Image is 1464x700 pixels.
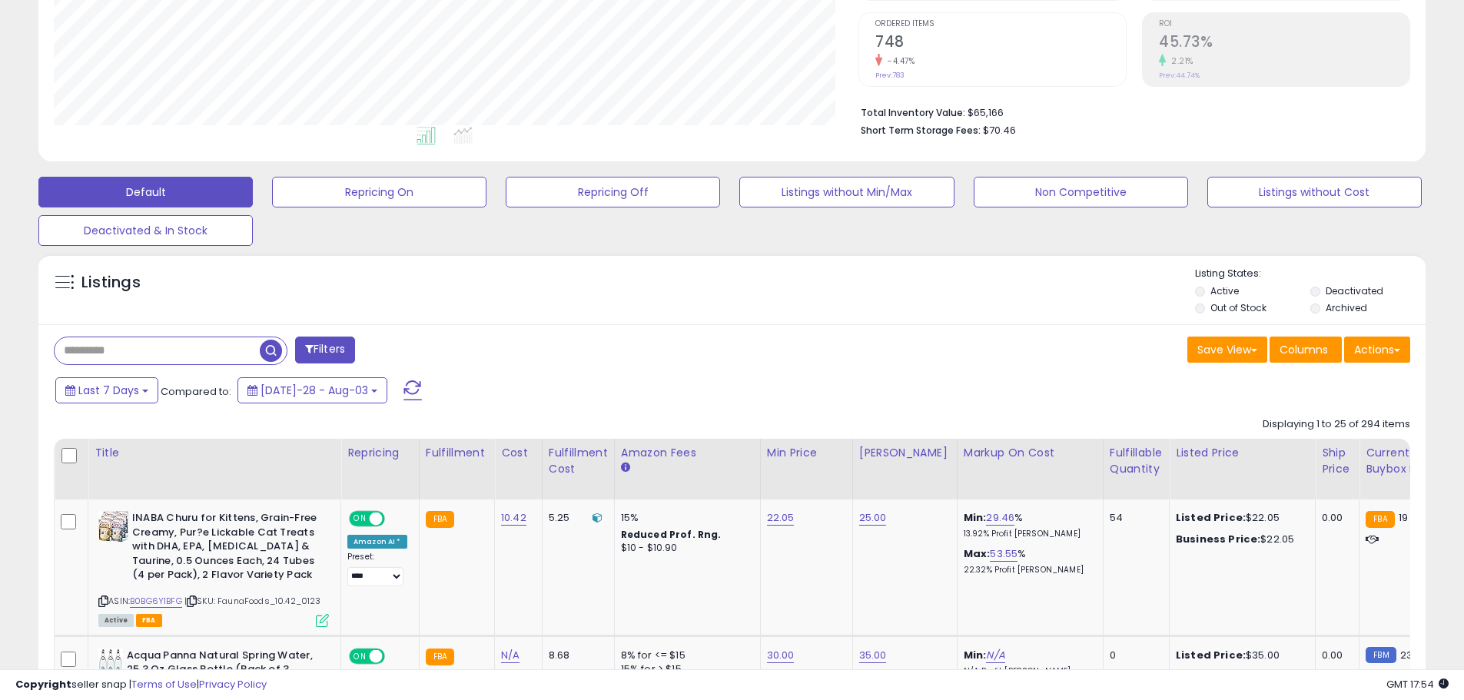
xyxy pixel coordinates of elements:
div: 0.00 [1322,511,1347,525]
span: All listings currently available for purchase on Amazon [98,614,134,627]
h5: Listings [81,272,141,294]
button: Default [38,177,253,207]
small: FBA [426,511,454,528]
th: The percentage added to the cost of goods (COGS) that forms the calculator for Min & Max prices. [957,439,1103,499]
small: Prev: 44.74% [1159,71,1200,80]
a: 53.55 [990,546,1017,562]
label: Archived [1326,301,1367,314]
b: Listed Price: [1176,648,1246,662]
b: Reduced Prof. Rng. [621,528,722,541]
p: 22.32% Profit [PERSON_NAME] [964,565,1091,576]
span: 19 [1399,510,1408,525]
div: Fulfillment Cost [549,445,608,477]
button: [DATE]-28 - Aug-03 [237,377,387,403]
div: Amazon AI * [347,535,407,549]
a: 10.42 [501,510,526,526]
b: Listed Price: [1176,510,1246,525]
div: % [964,511,1091,539]
label: Active [1210,284,1239,297]
div: % [964,547,1091,576]
span: 23.99 [1400,648,1428,662]
a: 35.00 [859,648,887,663]
div: $10 - $10.90 [621,542,749,555]
div: Current Buybox Price [1366,445,1445,477]
span: | SKU: FaunaFoods_10.42_0123 [184,595,321,607]
b: Acqua Panna Natural Spring Water, 25.3 Oz Glass Bottle (Pack of 3, Total of 75.90 Oz) [127,649,314,695]
button: Repricing Off [506,177,720,207]
button: Non Competitive [974,177,1188,207]
div: Listed Price [1176,445,1309,461]
small: -4.47% [882,55,915,67]
span: ON [350,513,370,526]
div: Fulfillment [426,445,488,461]
button: Filters [295,337,355,363]
button: Listings without Cost [1207,177,1422,207]
div: $35.00 [1176,649,1303,662]
span: [DATE]-28 - Aug-03 [261,383,368,398]
small: Prev: 783 [875,71,905,80]
small: FBA [1366,511,1394,528]
span: Columns [1280,342,1328,357]
a: 29.46 [986,510,1014,526]
small: FBM [1366,647,1396,663]
div: Min Price [767,445,846,461]
h2: 45.73% [1159,33,1409,54]
span: $70.46 [983,123,1016,138]
span: 2025-08-11 17:54 GMT [1386,677,1449,692]
span: OFF [383,513,407,526]
p: 13.92% Profit [PERSON_NAME] [964,529,1091,539]
b: Short Term Storage Fees: [861,124,981,137]
b: Min: [964,510,987,525]
p: Listing States: [1195,267,1426,281]
b: Max: [964,546,991,561]
span: ROI [1159,20,1409,28]
button: Save View [1187,337,1267,363]
div: Cost [501,445,536,461]
div: Amazon Fees [621,445,754,461]
button: Last 7 Days [55,377,158,403]
button: Actions [1344,337,1410,363]
b: Business Price: [1176,532,1260,546]
li: $65,166 [861,102,1399,121]
div: Markup on Cost [964,445,1097,461]
small: 2.21% [1166,55,1193,67]
span: FBA [136,614,162,627]
div: 8.68 [549,649,603,662]
span: Ordered Items [875,20,1126,28]
small: Amazon Fees. [621,461,630,475]
button: Deactivated & In Stock [38,215,253,246]
label: Deactivated [1326,284,1383,297]
span: Compared to: [161,384,231,399]
div: 54 [1110,511,1157,525]
b: INABA Churu for Kittens, Grain-Free Creamy, Pur?e Lickable Cat Treats with DHA, EPA, [MEDICAL_DAT... [132,511,319,586]
div: Preset: [347,552,407,586]
small: FBA [426,649,454,665]
div: $22.05 [1176,532,1303,546]
div: Repricing [347,445,413,461]
a: 25.00 [859,510,887,526]
a: 22.05 [767,510,795,526]
h2: 748 [875,33,1126,54]
a: N/A [986,648,1004,663]
div: 8% for <= $15 [621,649,749,662]
div: Displaying 1 to 25 of 294 items [1263,417,1410,432]
a: Privacy Policy [199,677,267,692]
button: Columns [1270,337,1342,363]
button: Repricing On [272,177,486,207]
div: Ship Price [1322,445,1353,477]
a: N/A [501,648,520,663]
div: Fulfillable Quantity [1110,445,1163,477]
div: seller snap | | [15,678,267,692]
b: Min: [964,648,987,662]
label: Out of Stock [1210,301,1266,314]
span: Last 7 Days [78,383,139,398]
span: ON [350,649,370,662]
a: B0BG6Y1BFG [130,595,182,608]
a: Terms of Use [131,677,197,692]
div: $22.05 [1176,511,1303,525]
div: 5.25 [549,511,603,525]
a: 30.00 [767,648,795,663]
div: Title [95,445,334,461]
div: ASIN: [98,511,329,625]
div: 0 [1110,649,1157,662]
